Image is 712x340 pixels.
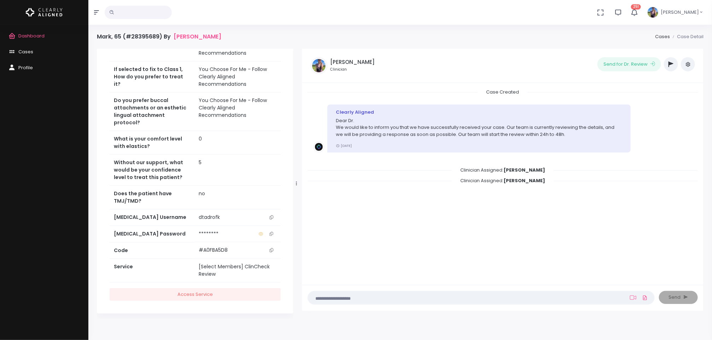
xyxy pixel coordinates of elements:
small: Clinician [330,67,375,72]
th: [MEDICAL_DATA] Password [110,226,194,242]
li: Case Detail [670,33,704,40]
span: Cases [18,48,33,55]
small: [DATE] [336,143,352,148]
td: no [194,186,281,209]
h5: [PERSON_NAME] [330,59,375,65]
th: Does the patient have TMJ/TMD? [110,186,194,209]
td: 5 [194,155,281,186]
span: Clinician Assigned: [452,175,554,186]
span: Clinician Assigned: [452,165,554,175]
th: Without our support, what would be your confidence level to treat this patient? [110,155,194,186]
a: Add Files [641,291,649,304]
p: Dear Dr. We would like to inform you that we have successfully received your case. Our team is cu... [336,117,622,138]
td: You Choose For Me - Follow Clearly Aligned Recommendations [194,93,281,131]
td: 0 [194,131,281,155]
b: [PERSON_NAME] [503,177,545,184]
th: Do you prefer buccal attachments or an esthetic lingual attachment protocol? [110,93,194,131]
h4: mark, 65 (#28395689) By [97,33,221,40]
div: scrollable content [308,89,698,278]
a: Add Loom Video [629,295,638,300]
b: [PERSON_NAME] [503,167,545,173]
th: If selected to fix to Class 1, How do you prefer to treat it? [110,61,194,93]
div: scrollable content [97,49,293,319]
div: Clearly Aligned [336,109,622,116]
a: [PERSON_NAME] [174,33,221,40]
span: [PERSON_NAME] [661,9,699,16]
td: dtadrofk [194,209,281,226]
img: Header Avatar [647,6,659,19]
div: [Select Members] ClinCheck Review [199,263,276,278]
span: Profile [18,64,33,71]
a: Access Service [110,288,281,301]
a: Cases [655,33,670,40]
th: Code [110,242,194,258]
span: 251 [631,4,641,10]
td: #A0FBA5D8 [194,242,281,258]
span: Case Created [478,87,527,97]
img: Logo Horizontal [26,5,63,20]
span: Dashboard [18,32,45,39]
button: Send for Dr. Review [597,57,661,71]
th: What is your comfort level with elastics? [110,131,194,155]
th: [MEDICAL_DATA] Username [110,209,194,226]
td: You Choose For Me - Follow Clearly Aligned Recommendations [194,61,281,93]
th: Service [110,259,194,282]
